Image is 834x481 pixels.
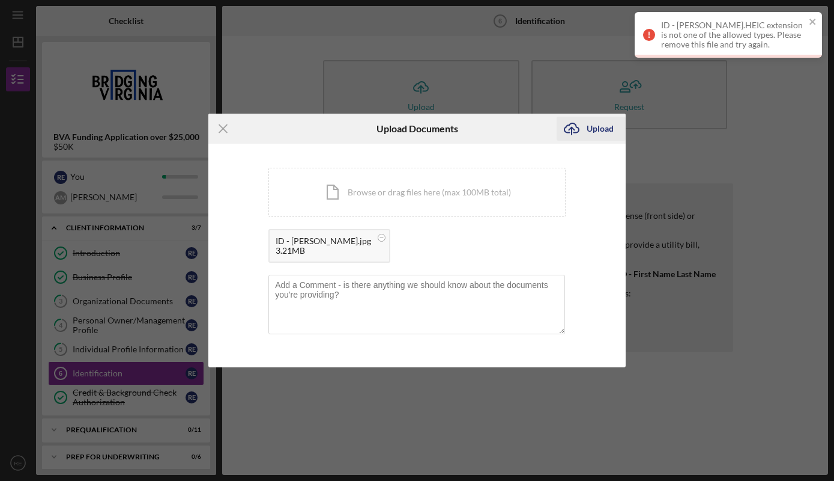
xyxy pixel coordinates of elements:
[376,123,458,134] h6: Upload Documents
[557,117,626,141] button: Upload
[276,236,371,246] div: ID - [PERSON_NAME].jpg
[587,117,614,141] div: Upload
[661,20,805,49] div: ID - [PERSON_NAME].HEIC extension is not one of the allowed types. Please remove this file and tr...
[809,17,817,28] button: close
[276,246,371,256] div: 3.21MB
